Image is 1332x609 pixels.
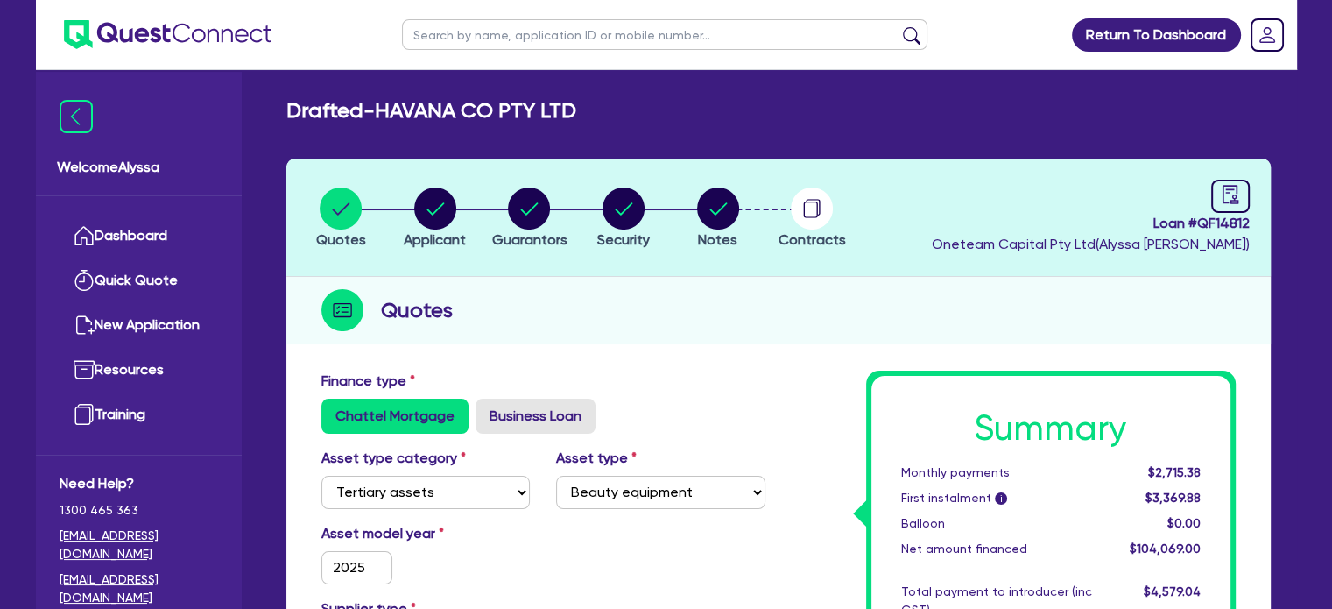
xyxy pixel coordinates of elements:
[888,540,1105,558] div: Net amount financed
[995,492,1007,505] span: i
[321,289,363,331] img: step-icon
[888,464,1105,482] div: Monthly payments
[74,359,95,380] img: resources
[1166,516,1200,530] span: $0.00
[64,20,271,49] img: quest-connect-logo-blue
[57,157,221,178] span: Welcome Alyssa
[381,294,453,326] h2: Quotes
[476,399,596,434] label: Business Loan
[60,100,93,133] img: icon-menu-close
[60,527,218,563] a: [EMAIL_ADDRESS][DOMAIN_NAME]
[402,19,927,50] input: Search by name, application ID or mobile number...
[932,213,1250,234] span: Loan # QF14812
[1072,18,1241,52] a: Return To Dashboard
[491,231,567,248] span: Guarantors
[778,187,847,251] button: Contracts
[316,231,366,248] span: Quotes
[932,236,1250,252] span: Oneteam Capital Pty Ltd ( Alyssa [PERSON_NAME] )
[1147,465,1200,479] span: $2,715.38
[60,473,218,494] span: Need Help?
[60,393,218,437] a: Training
[60,303,218,348] a: New Application
[888,489,1105,507] div: First instalment
[74,270,95,291] img: quick-quote
[1145,491,1200,505] span: $3,369.88
[60,501,218,520] span: 1300 465 363
[74,404,95,425] img: training
[60,570,218,607] a: [EMAIL_ADDRESS][DOMAIN_NAME]
[698,231,737,248] span: Notes
[321,371,415,392] label: Finance type
[1143,584,1200,598] span: $4,579.04
[403,187,467,251] button: Applicant
[315,187,367,251] button: Quotes
[556,448,637,469] label: Asset type
[74,315,95,336] img: new-application
[308,523,544,544] label: Asset model year
[321,399,469,434] label: Chattel Mortgage
[404,231,466,248] span: Applicant
[286,98,576,124] h2: Drafted - HAVANA CO PTY LTD
[597,231,650,248] span: Security
[1129,542,1200,556] span: $104,069.00
[596,187,651,251] button: Security
[60,214,218,258] a: Dashboard
[490,187,567,251] button: Guarantors
[60,348,218,393] a: Resources
[1221,185,1240,204] span: audit
[901,407,1201,450] h1: Summary
[888,514,1105,533] div: Balloon
[779,231,846,248] span: Contracts
[60,258,218,303] a: Quick Quote
[696,187,740,251] button: Notes
[1211,180,1250,213] a: audit
[321,448,466,469] label: Asset type category
[1244,12,1290,58] a: Dropdown toggle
